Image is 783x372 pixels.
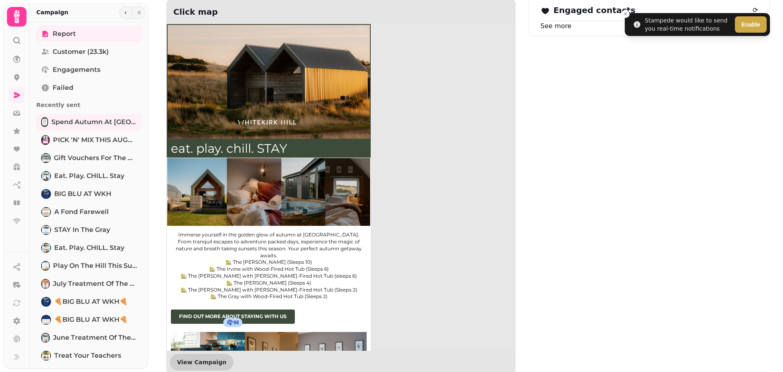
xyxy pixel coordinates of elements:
[42,154,50,162] img: Gift Vouchers for the Hill
[42,298,50,306] img: 🍕BIG BLU AT WKH🍕
[540,22,571,30] a: See more
[181,273,357,279] span: 🏡 The [PERSON_NAME] with [PERSON_NAME]-Fired Hot Tub (sleeps 6)
[36,258,142,274] a: Play on the Hill this SummerPlay on the Hill this Summer
[540,4,635,16] h2: Engaged contacts
[36,80,142,96] a: Failed
[42,280,49,288] img: July Treatment of the Month
[53,261,137,271] span: Play on the Hill this Summer
[209,266,329,272] span: 🏡 The Irvine with Wood-Fired Hot Tub (Sleeps 6)
[36,8,69,16] h2: Campaign
[54,189,111,199] span: BIG BLU AT WKH
[181,287,357,293] span: 🏡 The [PERSON_NAME] with [PERSON_NAME]-Fired Hot Tub (Sleeps 2)
[36,44,142,60] a: Customer (23.3k)
[42,190,50,198] img: BIG BLU AT WKH
[54,351,121,361] span: Treat your Teachers
[42,334,49,342] img: June Treatment of the Month
[226,259,312,265] span: 🏡 The [PERSON_NAME] (Sleeps 10)
[54,315,128,325] span: 🍕BIG BLU AT WKH🍕
[53,47,109,57] span: Customer (23.3k)
[176,238,362,258] span: From tranquil escapes to adventure-packed days, experience the magic of nature and breath taking ...
[226,280,311,286] span: 🏡 The [PERSON_NAME] (Sleeps 4)
[42,118,47,126] img: Spend Autumn at Whitekirk Hill
[36,330,142,346] a: June Treatment of the MonthJune Treatment of the Month
[171,141,287,156] span: eat. play. chill. STAY
[36,150,142,166] a: Gift Vouchers for the HillGift Vouchers for the Hill
[170,354,233,370] button: View Campaign
[179,313,287,319] span: FIND OUT MORE ABOUT STAYING WITH US
[54,207,109,217] span: A Fond Farewell
[36,347,142,364] a: Treat your TeachersTreat your Teachers
[36,132,142,148] a: PICK 'N' MIX THIS AUGUST💝PICK 'N' MIX THIS AUGUST💝
[54,153,137,163] span: Gift Vouchers for the Hill
[54,171,124,181] span: eat. play. CHILL. stay
[36,98,142,112] p: Recently sent
[42,226,50,234] img: STAY in the Gray
[36,62,142,78] a: Engagements
[53,279,137,289] span: July Treatment of the Month
[36,204,142,220] a: A Fond FarewellA Fond Farewell
[171,310,295,323] a: FIND OUT MORE ABOUT STAYING WITH US
[42,136,49,144] img: PICK 'N' MIX THIS AUGUST💝
[735,16,767,33] button: Enable
[53,333,137,343] span: June Treatment of the Month
[42,208,50,216] img: A Fond Farewell
[622,10,630,18] button: Close toast
[233,319,239,326] span: 98
[753,5,758,15] span: ⟳
[36,294,142,310] a: 🍕BIG BLU AT WKH🍕🍕BIG BLU AT WKH🍕
[42,352,50,360] img: Treat your Teachers
[53,135,137,145] span: PICK 'N' MIX THIS AUGUST💝
[42,172,50,180] img: eat. play. CHILL. stay
[54,243,124,253] span: eat. play. CHILL. stay
[53,29,76,39] span: Report
[51,117,137,127] span: Spend Autumn at [GEOGRAPHIC_DATA]
[53,65,100,75] span: Engagements
[210,293,327,299] span: 🏡 The Gray with Wood-Fired Hot Tub (Sleeps 2)
[36,276,142,292] a: July Treatment of the MonthJuly Treatment of the Month
[42,316,50,324] img: 🍕BIG BLU AT WKH🍕
[54,297,128,307] span: 🍕BIG BLU AT WKH🍕
[54,225,110,235] span: STAY in the Gray
[178,232,359,238] span: Immerse yourself in the golden glow of autumn at [GEOGRAPHIC_DATA].
[36,312,142,328] a: 🍕BIG BLU AT WKH🍕🍕BIG BLU AT WKH🍕
[36,222,142,238] a: STAY in the GraySTAY in the Gray
[36,240,142,256] a: eat. play. CHILL. stayeat. play. CHILL. stay
[36,168,142,184] a: eat. play. CHILL. stayeat. play. CHILL. stay
[645,16,732,33] div: Stampede would like to send you real-time notifications
[42,244,50,252] img: eat. play. CHILL. stay
[36,114,142,130] a: Spend Autumn at Whitekirk HillSpend Autumn at [GEOGRAPHIC_DATA]
[42,262,49,270] img: Play on the Hill this Summer
[53,83,73,93] span: Failed
[36,26,142,42] a: Report
[177,359,226,365] span: View Campaign
[36,186,142,202] a: BIG BLU AT WKHBIG BLU AT WKH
